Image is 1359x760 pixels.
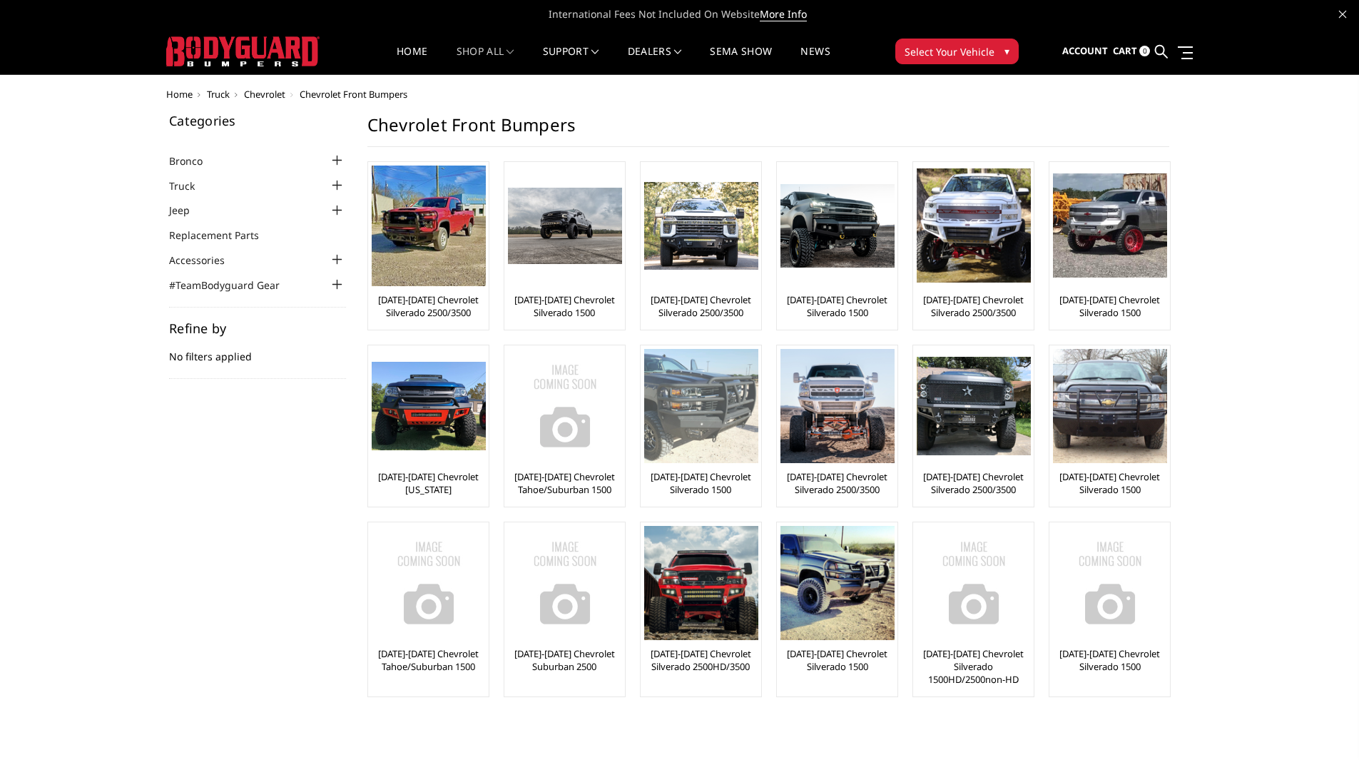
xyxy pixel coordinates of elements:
[1053,293,1166,319] a: [DATE]-[DATE] Chevrolet Silverado 1500
[644,470,758,496] a: [DATE]-[DATE] Chevrolet Silverado 1500
[169,278,297,293] a: #TeamBodyguard Gear
[628,46,682,74] a: Dealers
[543,46,599,74] a: Support
[169,203,208,218] a: Jeep
[169,153,220,168] a: Bronco
[780,293,894,319] a: [DATE]-[DATE] Chevrolet Silverado 1500
[207,88,230,101] a: Truck
[1053,647,1166,673] a: [DATE]-[DATE] Chevrolet Silverado 1500
[508,293,621,319] a: [DATE]-[DATE] Chevrolet Silverado 1500
[169,253,243,268] a: Accessories
[169,228,277,243] a: Replacement Parts
[508,647,621,673] a: [DATE]-[DATE] Chevrolet Suburban 2500
[169,322,346,379] div: No filters applied
[710,46,772,74] a: SEMA Show
[1004,44,1009,59] span: ▾
[780,647,894,673] a: [DATE]-[DATE] Chevrolet Silverado 1500
[800,46,830,74] a: News
[1062,44,1108,57] span: Account
[780,470,894,496] a: [DATE]-[DATE] Chevrolet Silverado 2500/3500
[244,88,285,101] a: Chevrolet
[372,526,486,640] img: No Image
[917,526,1030,640] a: No Image
[508,526,621,640] a: No Image
[917,647,1030,686] a: [DATE]-[DATE] Chevrolet Silverado 1500HD/2500non-HD
[644,647,758,673] a: [DATE]-[DATE] Chevrolet Silverado 2500HD/3500
[1053,470,1166,496] a: [DATE]-[DATE] Chevrolet Silverado 1500
[169,114,346,127] h5: Categories
[508,349,621,463] a: No Image
[895,39,1019,64] button: Select Your Vehicle
[1053,526,1167,640] img: No Image
[372,647,485,673] a: [DATE]-[DATE] Chevrolet Tahoe/Suburban 1500
[1062,32,1108,71] a: Account
[372,470,485,496] a: [DATE]-[DATE] Chevrolet [US_STATE]
[367,114,1169,147] h1: Chevrolet Front Bumpers
[1139,46,1150,56] span: 0
[166,36,320,66] img: BODYGUARD BUMPERS
[644,293,758,319] a: [DATE]-[DATE] Chevrolet Silverado 2500/3500
[760,7,807,21] a: More Info
[917,293,1030,319] a: [DATE]-[DATE] Chevrolet Silverado 2500/3500
[508,526,622,640] img: No Image
[917,470,1030,496] a: [DATE]-[DATE] Chevrolet Silverado 2500/3500
[457,46,514,74] a: shop all
[917,526,1031,640] img: No Image
[166,88,193,101] a: Home
[169,178,213,193] a: Truck
[300,88,407,101] span: Chevrolet Front Bumpers
[397,46,427,74] a: Home
[372,293,485,319] a: [DATE]-[DATE] Chevrolet Silverado 2500/3500
[169,322,346,335] h5: Refine by
[1288,691,1359,760] iframe: Chat Widget
[508,349,622,463] img: No Image
[1113,44,1137,57] span: Cart
[508,470,621,496] a: [DATE]-[DATE] Chevrolet Tahoe/Suburban 1500
[372,526,485,640] a: No Image
[905,44,994,59] span: Select Your Vehicle
[1113,32,1150,71] a: Cart 0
